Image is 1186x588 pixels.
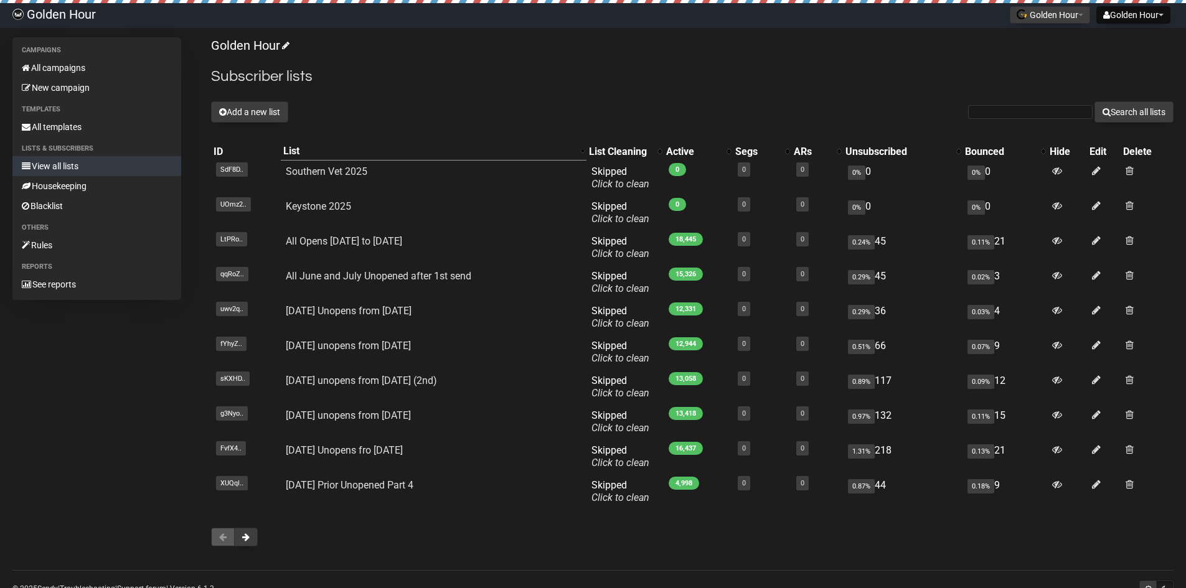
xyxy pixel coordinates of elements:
[801,409,804,418] a: 0
[801,375,804,383] a: 0
[848,166,865,180] span: 0%
[962,265,1047,300] td: 3
[591,409,649,434] span: Skipped
[848,235,875,250] span: 0.24%
[962,335,1047,370] td: 9
[967,340,994,354] span: 0.07%
[848,479,875,493] span: 0.87%
[742,479,746,487] a: 0
[669,407,703,420] span: 13,418
[962,370,1047,404] td: 12
[848,200,865,215] span: 0%
[216,232,247,246] span: LtPRo..
[742,444,746,452] a: 0
[589,146,651,158] div: List Cleaning
[12,235,181,255] a: Rules
[669,337,703,350] span: 12,944
[848,444,875,459] span: 1.31%
[669,372,703,385] span: 13,058
[12,141,181,156] li: Lists & subscribers
[12,156,181,176] a: View all lists
[848,375,875,389] span: 0.89%
[965,146,1035,158] div: Bounced
[591,270,649,294] span: Skipped
[591,352,649,364] a: Click to clean
[216,267,248,281] span: qqRoZ..
[967,409,994,424] span: 0.11%
[801,200,804,208] a: 0
[669,268,703,281] span: 15,326
[216,406,248,421] span: g3Nyo..
[12,274,181,294] a: See reports
[591,340,649,364] span: Skipped
[12,78,181,98] a: New campaign
[843,335,962,370] td: 66
[216,302,248,316] span: uwv2q..
[801,166,804,174] a: 0
[591,387,649,399] a: Click to clean
[843,265,962,300] td: 45
[1123,146,1170,158] div: Delete
[843,161,962,195] td: 0
[962,474,1047,509] td: 9
[962,142,1047,161] th: Bounced: No sort applied, activate to apply an ascending sort
[286,166,367,177] a: Southern Vet 2025
[211,38,288,53] a: Golden Hour
[801,340,804,348] a: 0
[742,305,746,313] a: 0
[591,444,649,469] span: Skipped
[669,198,686,211] span: 0
[848,340,875,354] span: 0.51%
[967,444,994,459] span: 0.13%
[216,197,251,212] span: UOmz2..
[286,444,403,456] a: [DATE] Unopens fro [DATE]
[843,370,962,404] td: 117
[12,102,181,117] li: Templates
[962,161,1047,195] td: 0
[591,235,649,259] span: Skipped
[848,409,875,424] span: 0.97%
[843,230,962,265] td: 45
[1121,142,1173,161] th: Delete: No sort applied, sorting is disabled
[286,375,437,386] a: [DATE] unopens from [DATE] (2nd)
[591,317,649,329] a: Click to clean
[742,340,746,348] a: 0
[742,375,746,383] a: 0
[801,270,804,278] a: 0
[591,492,649,503] a: Click to clean
[843,142,962,161] th: Unsubscribed: No sort applied, activate to apply an ascending sort
[286,340,411,352] a: [DATE] unopens from [DATE]
[843,404,962,439] td: 132
[742,166,746,174] a: 0
[286,270,471,282] a: All June and July Unopened after 1st send
[669,302,703,315] span: 12,331
[967,270,994,284] span: 0.02%
[962,300,1047,335] td: 4
[12,196,181,216] a: Blacklist
[669,233,703,246] span: 18,445
[283,145,574,157] div: List
[12,176,181,196] a: Housekeeping
[591,282,649,294] a: Click to clean
[801,305,804,313] a: 0
[848,270,875,284] span: 0.29%
[794,146,831,158] div: ARs
[12,259,181,274] li: Reports
[591,200,649,225] span: Skipped
[1090,146,1119,158] div: Edit
[801,444,804,452] a: 0
[211,142,281,161] th: ID: No sort applied, sorting is disabled
[962,230,1047,265] td: 21
[967,200,985,215] span: 0%
[801,479,804,487] a: 0
[216,371,250,386] span: sKXHD..
[967,235,994,250] span: 0.11%
[967,166,985,180] span: 0%
[1050,146,1085,158] div: Hide
[1047,142,1087,161] th: Hide: No sort applied, sorting is disabled
[843,439,962,474] td: 218
[801,235,804,243] a: 0
[286,235,402,247] a: All Opens [DATE] to [DATE]
[1096,6,1170,24] button: Golden Hour
[12,220,181,235] li: Others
